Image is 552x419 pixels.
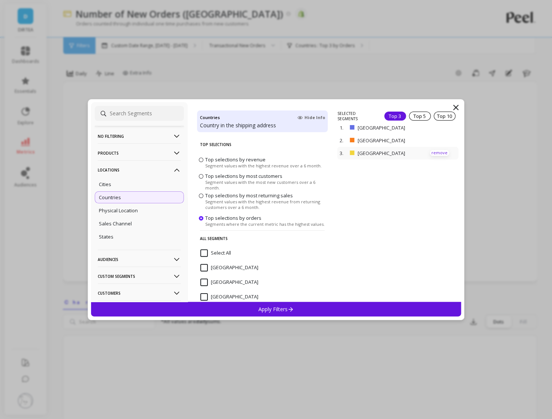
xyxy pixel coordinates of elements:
p: 2. [339,137,347,144]
span: Afghanistan [200,264,258,271]
p: Country in the shipping address [200,122,325,129]
p: 1. [339,124,347,131]
p: Sales Channel [99,220,132,227]
p: [GEOGRAPHIC_DATA] [357,124,430,131]
p: Products [98,143,181,163]
p: All Segments [200,230,325,246]
input: Search Segments [95,106,184,121]
span: Top selections by most returning sales [205,192,293,199]
span: Albania [200,279,258,286]
p: No filtering [98,127,181,146]
p: Audiences [98,250,181,269]
p: Top Selections [200,137,325,152]
span: Hide Info [297,115,325,121]
span: Top selections by orders [205,214,261,221]
div: Top 3 [384,112,406,121]
div: Top 10 [434,112,455,121]
h4: Countries [200,113,220,122]
p: SELECTED SEGMENTS [337,111,375,121]
p: [GEOGRAPHIC_DATA] [357,150,430,157]
p: Custom Segments [98,267,181,286]
p: Locations [98,160,181,179]
div: Top 5 [409,112,431,121]
span: Angola [200,293,258,301]
span: Segment values with the most new customers over a 6 month. [205,179,326,191]
span: Segment values with the highest revenue over a 6 month. [205,163,322,168]
p: Apply Filters [258,306,294,313]
span: Top selections by most customers [205,173,282,179]
p: [GEOGRAPHIC_DATA] [357,137,430,144]
span: Top selections by revenue [205,156,266,163]
p: Cities [99,181,111,188]
p: Countries [99,194,121,201]
span: Select All [200,249,231,257]
span: Segments where the current metric has the highest values. [205,221,325,227]
p: 3. [339,150,347,157]
p: Multi-Touch Attribution [98,300,181,319]
p: remove [430,150,449,156]
p: Physical Location [99,207,138,214]
p: States [99,233,113,240]
span: Segment values with the highest revenue from returning customers over a 6 month. [205,199,326,210]
p: Customers [98,283,181,303]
